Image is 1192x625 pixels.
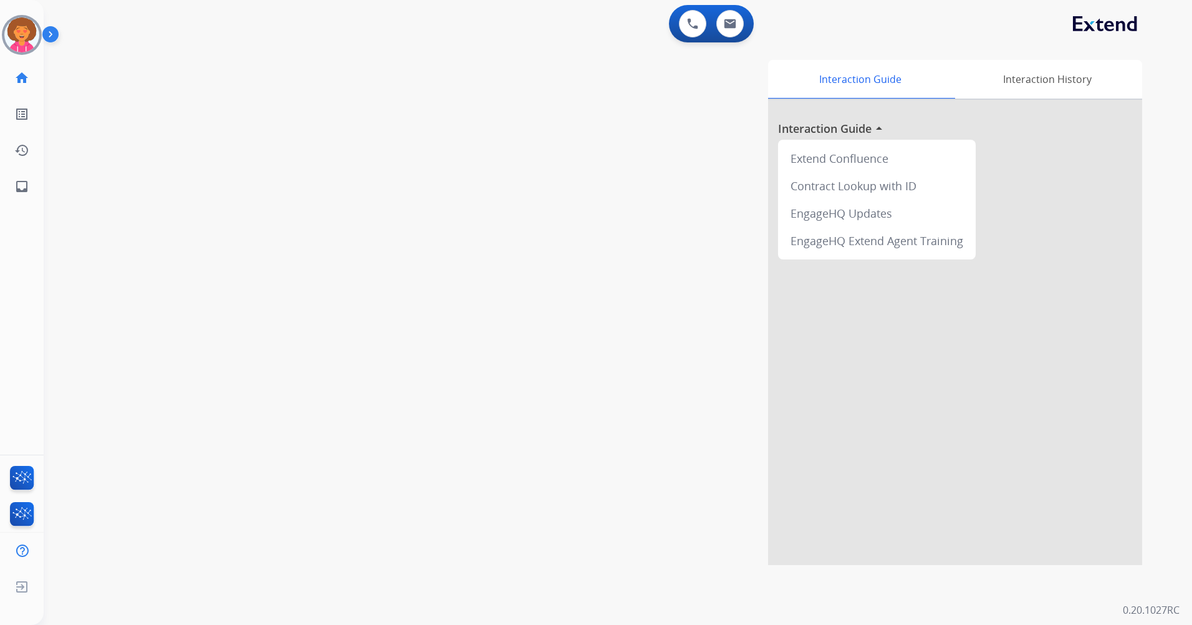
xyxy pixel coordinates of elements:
[1123,603,1180,618] p: 0.20.1027RC
[4,17,39,52] img: avatar
[768,60,952,99] div: Interaction Guide
[783,172,971,200] div: Contract Lookup with ID
[783,200,971,227] div: EngageHQ Updates
[783,145,971,172] div: Extend Confluence
[14,179,29,194] mat-icon: inbox
[783,227,971,254] div: EngageHQ Extend Agent Training
[14,70,29,85] mat-icon: home
[14,107,29,122] mat-icon: list_alt
[14,143,29,158] mat-icon: history
[952,60,1142,99] div: Interaction History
